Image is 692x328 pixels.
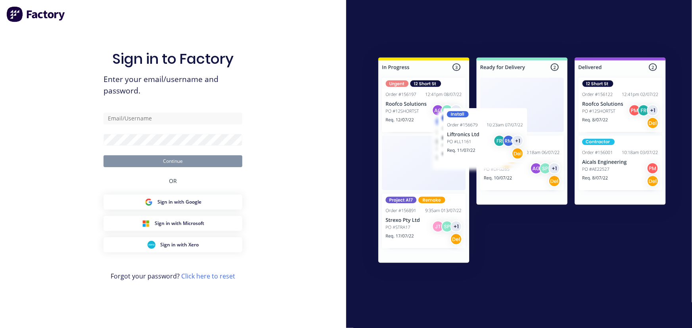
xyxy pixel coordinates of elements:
[142,219,150,227] img: Microsoft Sign in
[104,155,242,167] button: Continue
[104,195,242,210] button: Google Sign inSign in with Google
[155,220,204,227] span: Sign in with Microsoft
[104,216,242,231] button: Microsoft Sign inSign in with Microsoft
[6,6,66,22] img: Factory
[361,42,683,282] img: Sign in
[104,113,242,124] input: Email/Username
[112,50,234,67] h1: Sign in to Factory
[160,241,199,248] span: Sign in with Xero
[111,271,235,281] span: Forgot your password?
[145,198,153,206] img: Google Sign in
[169,167,177,195] div: OR
[148,241,155,249] img: Xero Sign in
[157,198,201,206] span: Sign in with Google
[181,272,235,280] a: Click here to reset
[104,237,242,252] button: Xero Sign inSign in with Xero
[104,74,242,97] span: Enter your email/username and password.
